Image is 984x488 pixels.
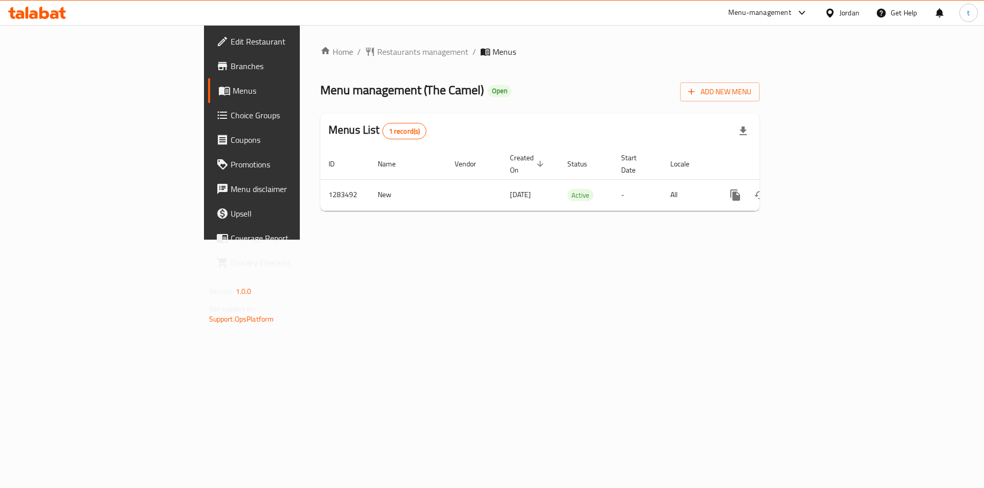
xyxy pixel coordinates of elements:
[488,87,511,95] span: Open
[208,29,368,54] a: Edit Restaurant
[233,84,360,97] span: Menus
[329,122,426,139] h2: Menus List
[209,312,274,326] a: Support.OpsPlatform
[208,103,368,128] a: Choice Groups
[231,60,360,72] span: Branches
[728,7,791,19] div: Menu-management
[567,189,593,201] div: Active
[488,85,511,97] div: Open
[236,285,252,298] span: 1.0.0
[208,177,368,201] a: Menu disclaimer
[455,158,489,170] span: Vendor
[715,148,830,180] th: Actions
[662,179,715,210] td: All
[688,86,751,98] span: Add New Menu
[723,183,748,207] button: more
[510,188,531,201] span: [DATE]
[613,179,662,210] td: -
[231,158,360,171] span: Promotions
[365,46,468,58] a: Restaurants management
[320,148,830,211] table: enhanced table
[621,152,650,176] span: Start Date
[231,183,360,195] span: Menu disclaimer
[731,119,755,143] div: Export file
[208,250,368,275] a: Grocery Checklist
[967,7,970,18] span: t
[320,78,484,101] span: Menu management ( The Camel )
[383,126,426,136] span: 1 record(s)
[208,78,368,103] a: Menus
[320,46,760,58] nav: breadcrumb
[208,226,368,250] a: Coverage Report
[231,134,360,146] span: Coupons
[209,285,234,298] span: Version:
[748,183,772,207] button: Change Status
[382,123,427,139] div: Total records count
[473,46,476,58] li: /
[209,302,256,315] span: Get support on:
[510,152,547,176] span: Created On
[329,158,348,170] span: ID
[231,257,360,269] span: Grocery Checklist
[208,152,368,177] a: Promotions
[231,207,360,220] span: Upsell
[208,54,368,78] a: Branches
[670,158,703,170] span: Locale
[370,179,446,210] td: New
[567,158,601,170] span: Status
[839,7,859,18] div: Jordan
[208,128,368,152] a: Coupons
[231,109,360,121] span: Choice Groups
[567,189,593,201] span: Active
[493,46,516,58] span: Menus
[680,82,760,101] button: Add New Menu
[208,201,368,226] a: Upsell
[377,46,468,58] span: Restaurants management
[231,35,360,48] span: Edit Restaurant
[231,232,360,244] span: Coverage Report
[378,158,409,170] span: Name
